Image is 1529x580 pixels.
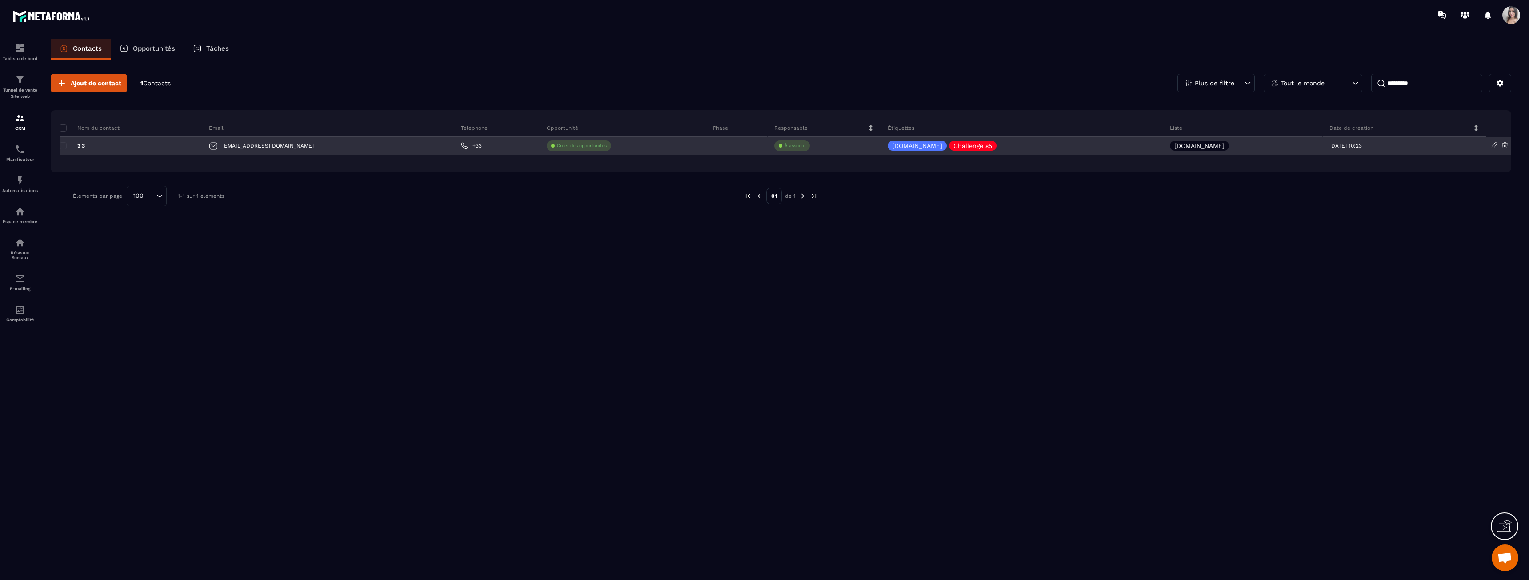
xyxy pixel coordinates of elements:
[15,74,25,85] img: formation
[15,175,25,186] img: automations
[71,79,121,88] span: Ajout de contact
[785,192,796,200] p: de 1
[2,106,38,137] a: formationformationCRM
[130,191,147,201] span: 100
[1170,124,1182,132] p: Liste
[1329,143,1362,149] p: [DATE] 10:23
[953,143,992,149] p: Challenge s5
[755,192,763,200] img: prev
[127,186,167,206] div: Search for option
[60,124,120,132] p: Nom du contact
[1281,80,1325,86] p: Tout le monde
[2,250,38,260] p: Réseaux Sociaux
[51,74,127,92] button: Ajout de contact
[2,137,38,168] a: schedulerschedulerPlanificateur
[51,39,111,60] a: Contacts
[2,68,38,106] a: formationformationTunnel de vente Site web
[143,80,171,87] span: Contacts
[2,188,38,193] p: Automatisations
[15,206,25,217] img: automations
[2,267,38,298] a: emailemailE-mailing
[2,317,38,322] p: Comptabilité
[15,43,25,54] img: formation
[15,237,25,248] img: social-network
[15,144,25,155] img: scheduler
[799,192,807,200] img: next
[2,286,38,291] p: E-mailing
[1174,143,1225,149] p: [DOMAIN_NAME]
[2,298,38,329] a: accountantaccountantComptabilité
[2,36,38,68] a: formationformationTableau de bord
[147,191,154,201] input: Search for option
[785,143,805,149] p: À associe
[461,124,488,132] p: Téléphone
[2,200,38,231] a: automationsautomationsEspace membre
[133,44,175,52] p: Opportunités
[15,304,25,315] img: accountant
[2,231,38,267] a: social-networksocial-networkRéseaux Sociaux
[744,192,752,200] img: prev
[60,142,85,149] p: 3 3
[2,126,38,131] p: CRM
[1492,544,1518,571] div: Ouvrir le chat
[2,168,38,200] a: automationsautomationsAutomatisations
[2,157,38,162] p: Planificateur
[1195,80,1234,86] p: Plus de filtre
[209,124,224,132] p: Email
[111,39,184,60] a: Opportunités
[12,8,92,24] img: logo
[713,124,728,132] p: Phase
[557,143,607,149] p: Créer des opportunités
[184,39,238,60] a: Tâches
[140,79,171,88] p: 1
[2,56,38,61] p: Tableau de bord
[2,87,38,100] p: Tunnel de vente Site web
[766,188,782,204] p: 01
[15,113,25,124] img: formation
[178,193,224,199] p: 1-1 sur 1 éléments
[892,143,942,149] p: [DOMAIN_NAME]
[206,44,229,52] p: Tâches
[1329,124,1373,132] p: Date de création
[461,142,482,149] a: +33
[774,124,808,132] p: Responsable
[888,124,914,132] p: Étiquettes
[547,124,578,132] p: Opportunité
[73,193,122,199] p: Éléments par page
[2,219,38,224] p: Espace membre
[73,44,102,52] p: Contacts
[810,192,818,200] img: next
[15,273,25,284] img: email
